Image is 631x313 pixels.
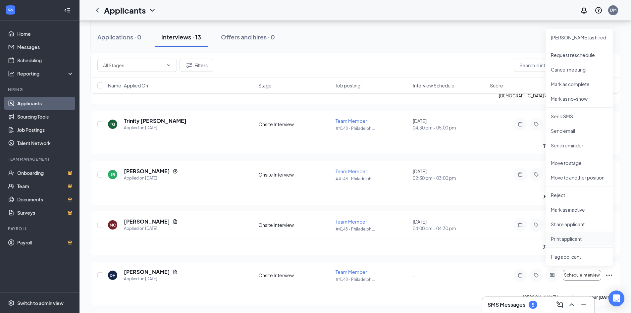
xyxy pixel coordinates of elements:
[563,270,601,281] button: Schedule interview
[124,175,178,182] div: Applied on [DATE]
[17,54,74,67] a: Scheduling
[111,172,115,178] div: JB
[543,194,613,199] p: [PERSON_NAME] interviewed .
[516,273,524,278] svg: Note
[543,244,613,250] p: [PERSON_NAME] interviewed .
[532,172,540,177] svg: Tag
[488,301,525,308] h3: SMS Messages
[608,290,624,306] div: Open Intercom Messenger
[336,82,360,89] span: Job posting
[556,301,564,309] svg: ComposeMessage
[413,168,486,181] div: [DATE]
[110,122,115,127] div: TG
[124,276,178,282] div: Applied on [DATE]
[566,299,577,310] button: ChevronUp
[413,175,486,181] span: 02:30 pm - 03:00 pm
[413,82,454,89] span: Interview Schedule
[514,59,613,72] input: Search in interviews
[17,180,74,193] a: TeamCrown
[516,222,524,228] svg: Note
[605,271,613,279] svg: Ellipses
[173,169,178,174] svg: Reapply
[516,122,524,127] svg: Note
[8,156,73,162] div: Team Management
[17,166,74,180] a: OnboardingCrown
[336,269,367,275] span: Team Member
[336,118,367,124] span: Team Member
[8,226,73,232] div: Payroll
[93,6,101,14] svg: ChevronLeft
[548,273,556,278] svg: ActiveChat
[336,226,409,232] p: #4148 - Philadelph ...
[413,124,486,131] span: 04:30 pm - 05:00 pm
[124,125,186,131] div: Applied on [DATE]
[516,172,524,177] svg: Note
[17,300,64,306] div: Switch to admin view
[185,61,193,69] svg: Filter
[413,272,415,278] span: -
[413,218,486,232] div: [DATE]
[523,294,613,300] p: [PERSON_NAME] has applied more than .
[161,33,201,41] div: Interviews · 13
[124,218,170,225] h5: [PERSON_NAME]
[413,118,486,131] div: [DATE]
[578,299,589,310] button: Minimize
[221,33,275,41] div: Offers and hires · 0
[554,299,565,310] button: ComposeMessage
[532,222,540,228] svg: Tag
[599,295,612,300] b: [DATE]
[166,63,171,68] svg: ChevronDown
[258,222,332,228] div: Onsite Interview
[124,268,170,276] h5: [PERSON_NAME]
[17,70,74,77] div: Reporting
[595,6,603,14] svg: QuestionInfo
[110,273,116,278] div: DH
[413,225,486,232] span: 04:00 pm - 04:30 pm
[8,70,15,77] svg: Analysis
[336,176,409,182] p: #4148 - Philadelph ...
[543,143,613,149] p: [PERSON_NAME] interviewed .
[580,6,588,14] svg: Notifications
[124,225,178,232] div: Applied on [DATE]
[336,168,367,174] span: Team Member
[103,62,163,69] input: All Stages
[173,219,178,224] svg: Document
[610,7,616,13] div: DM
[258,171,332,178] div: Onsite Interview
[124,168,170,175] h5: [PERSON_NAME]
[17,193,74,206] a: DocumentsCrown
[532,273,540,278] svg: Tag
[64,7,71,14] svg: Collapse
[490,82,503,89] span: Score
[173,269,178,275] svg: Document
[17,236,74,249] a: PayrollCrown
[110,222,116,228] div: MC
[564,273,600,278] span: Schedule interview
[108,82,148,89] span: Name · Applied On
[124,117,186,125] h5: Trinity [PERSON_NAME]
[258,272,332,279] div: Onsite Interview
[148,6,156,14] svg: ChevronDown
[97,33,141,41] div: Applications · 0
[104,5,146,16] h1: Applicants
[568,301,576,309] svg: ChevronUp
[336,219,367,225] span: Team Member
[17,206,74,219] a: SurveysCrown
[17,110,74,123] a: Sourcing Tools
[8,87,73,92] div: Hiring
[258,82,272,89] span: Stage
[7,7,14,13] svg: WorkstreamLogo
[258,121,332,128] div: Onsite Interview
[17,27,74,40] a: Home
[17,40,74,54] a: Messages
[336,126,409,131] p: #4148 - Philadelph ...
[532,122,540,127] svg: Tag
[17,136,74,150] a: Talent Network
[8,300,15,306] svg: Settings
[17,123,74,136] a: Job Postings
[532,302,534,308] div: 5
[580,301,588,309] svg: Minimize
[336,277,409,282] p: #4148 - Philadelph ...
[180,59,213,72] button: Filter Filters
[17,97,74,110] a: Applicants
